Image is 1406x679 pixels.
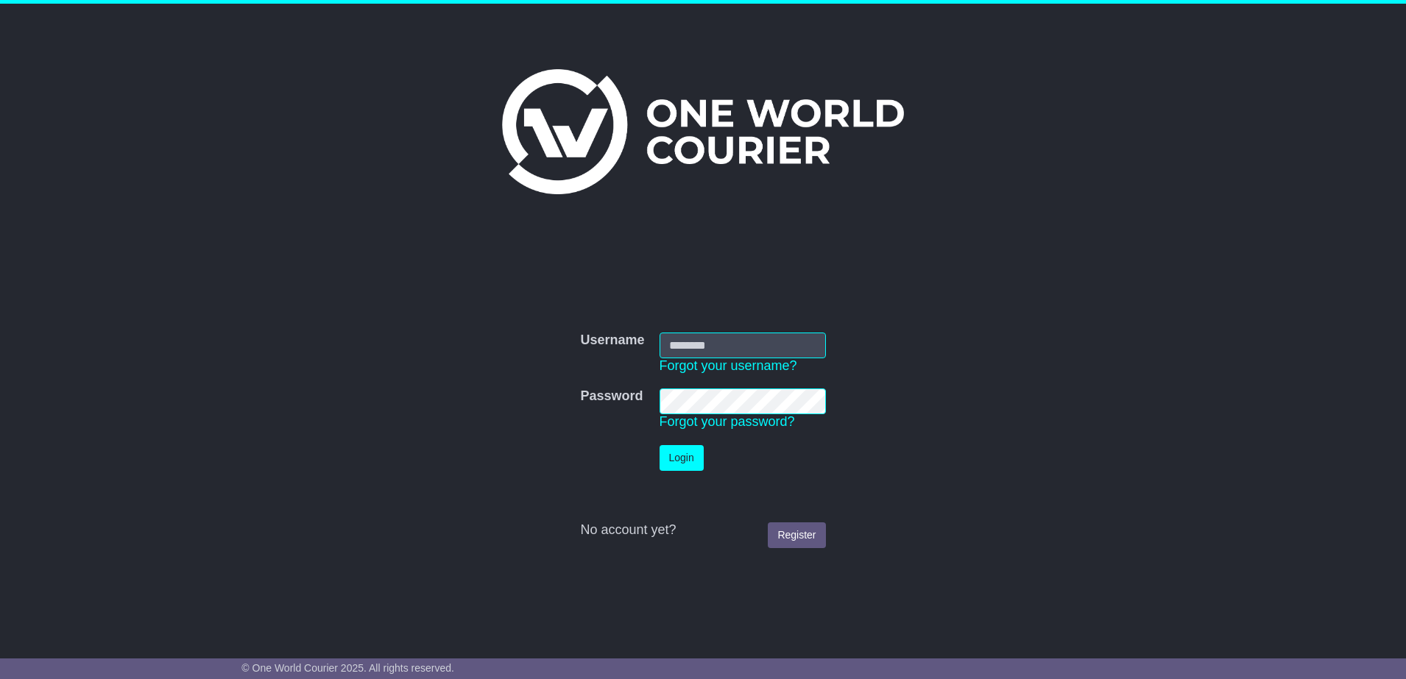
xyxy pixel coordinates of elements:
div: No account yet? [580,522,825,538]
label: Username [580,333,644,349]
span: © One World Courier 2025. All rights reserved. [241,662,454,674]
a: Forgot your username? [660,358,797,373]
label: Password [580,388,643,405]
img: One World [502,69,904,194]
a: Forgot your password? [660,414,795,429]
button: Login [660,445,704,471]
a: Register [768,522,825,548]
